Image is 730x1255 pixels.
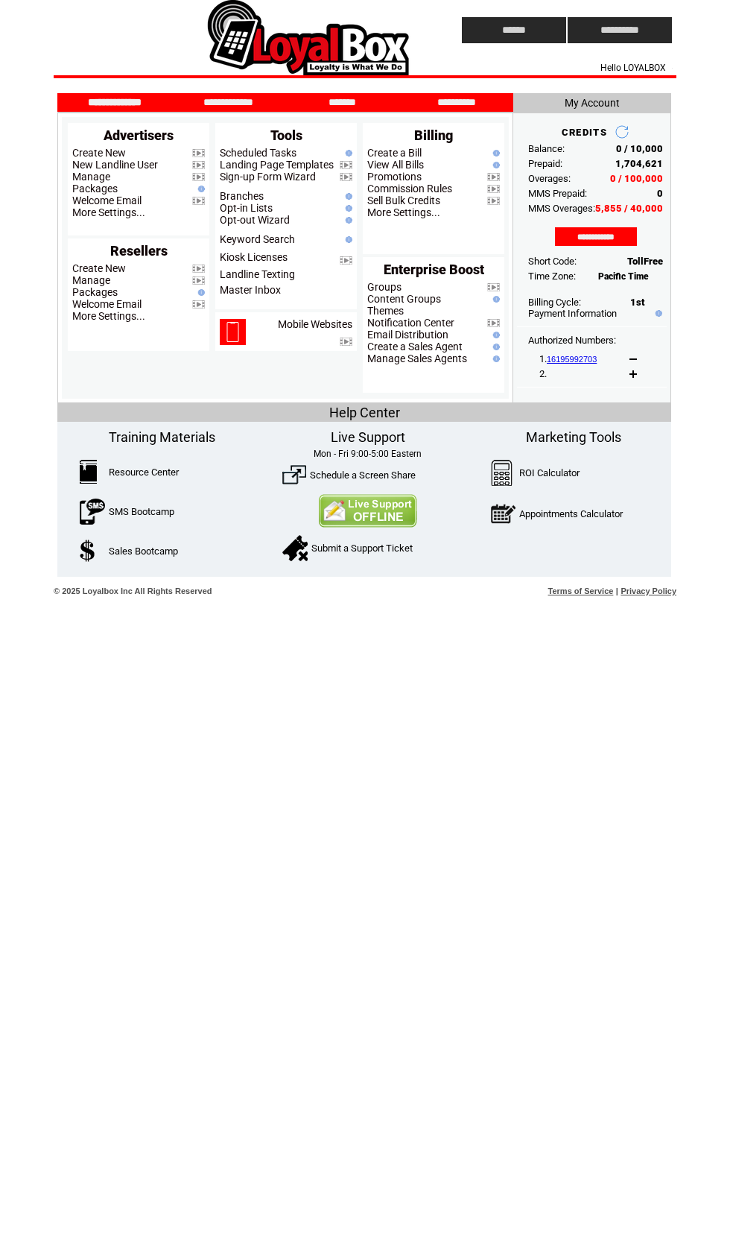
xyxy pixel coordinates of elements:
span: Mon - Fri 9:00-5:00 Eastern [314,449,422,459]
a: Appointments Calculator [519,508,623,519]
span: 5,855 / 40,000 [595,203,663,214]
span: Help Center [329,405,400,420]
img: video.png [192,161,205,169]
a: SMS Bootcamp [109,506,174,517]
a: Schedule a Screen Share [310,470,416,481]
span: Balance: [528,143,565,154]
img: AppointmentCalc.png [491,501,515,527]
a: Packages [72,286,118,298]
a: Payment Information [528,308,617,319]
span: 0 / 100,000 [610,173,663,184]
img: video.png [340,161,352,169]
span: Advertisers [104,127,174,143]
span: Authorized Numbers: [528,335,616,346]
img: ScreenShare.png [282,463,306,487]
img: video.png [487,185,500,193]
span: CREDITS [562,127,607,138]
span: Billing Cycle: [528,297,581,308]
img: help.gif [342,150,352,157]
span: Enterprise Boost [384,262,484,277]
img: video.png [340,338,352,346]
a: Resource Center [109,467,179,478]
a: Master Inbox [220,284,281,296]
a: Content Groups [367,293,441,305]
a: Notification Center [367,317,454,329]
span: 1. [539,353,597,364]
a: Terms of Service [548,587,614,595]
img: help.gif [652,310,662,317]
span: © 2025 Loyalbox Inc All Rights Reserved [54,587,212,595]
a: Welcome Email [72,195,142,206]
a: Keyword Search [220,233,295,245]
a: More Settings... [72,206,145,218]
a: Create New [72,147,126,159]
a: Commission Rules [367,183,452,195]
a: Create New [72,262,126,274]
span: 1st [630,297,644,308]
img: SupportTicket.png [282,535,308,561]
span: Prepaid: [528,158,562,169]
a: Manage Sales Agents [367,353,467,364]
span: Hello LOYALBOX [600,63,666,73]
img: video.png [487,173,500,181]
span: Short Code: [528,256,577,267]
span: Billing [414,127,453,143]
a: Submit a Support Ticket [311,543,413,554]
a: Sign-up Form Wizard [220,171,316,183]
span: MMS Overages: [528,203,595,214]
a: View All Bills [367,159,424,171]
a: Email Distribution [367,329,448,341]
img: help.gif [194,289,205,296]
img: video.png [192,265,205,273]
span: | [616,587,618,595]
a: Kiosk Licenses [220,251,288,263]
span: Time Zone: [528,271,576,282]
img: video.png [340,256,352,265]
img: video.png [192,276,205,285]
a: ROI Calculator [519,467,580,478]
img: help.gif [489,296,500,303]
img: ResourceCenter.png [80,460,97,484]
img: video.png [340,173,352,181]
img: help.gif [342,193,352,200]
img: video.png [487,197,500,205]
a: Manage [72,274,110,286]
img: video.png [192,173,205,181]
a: 16195992703 [547,355,597,364]
a: Sales Bootcamp [109,546,178,557]
span: 0 / 10,000 [616,143,663,154]
a: Create a Sales Agent [367,341,463,353]
img: help.gif [489,162,500,168]
a: More Settings... [367,206,440,218]
span: TollFree [627,256,663,267]
a: Promotions [367,171,422,183]
img: help.gif [489,355,500,362]
span: Overages: [528,173,571,184]
img: help.gif [342,205,352,212]
a: More Settings... [72,310,145,322]
span: My Account [565,97,620,109]
span: Resellers [110,243,168,259]
a: Landing Page Templates [220,159,334,171]
img: video.png [192,197,205,205]
img: Contact Us [318,494,417,528]
span: Training Materials [109,429,215,445]
span: 2. [539,368,547,379]
img: help.gif [342,217,352,224]
img: video.png [192,149,205,157]
span: Live Support [331,429,405,445]
img: help.gif [489,344,500,350]
img: help.gif [489,332,500,338]
img: video.png [487,283,500,291]
img: video.png [192,300,205,309]
img: SMSBootcamp.png [80,499,105,525]
a: Manage [72,171,110,183]
a: Sell Bulk Credits [367,195,440,206]
a: Opt-in Lists [220,202,273,214]
img: help.gif [342,236,352,243]
span: MMS Prepaid: [528,188,587,199]
span: Marketing Tools [526,429,621,445]
a: Create a Bill [367,147,422,159]
a: Themes [367,305,404,317]
a: Opt-out Wizard [220,214,290,226]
